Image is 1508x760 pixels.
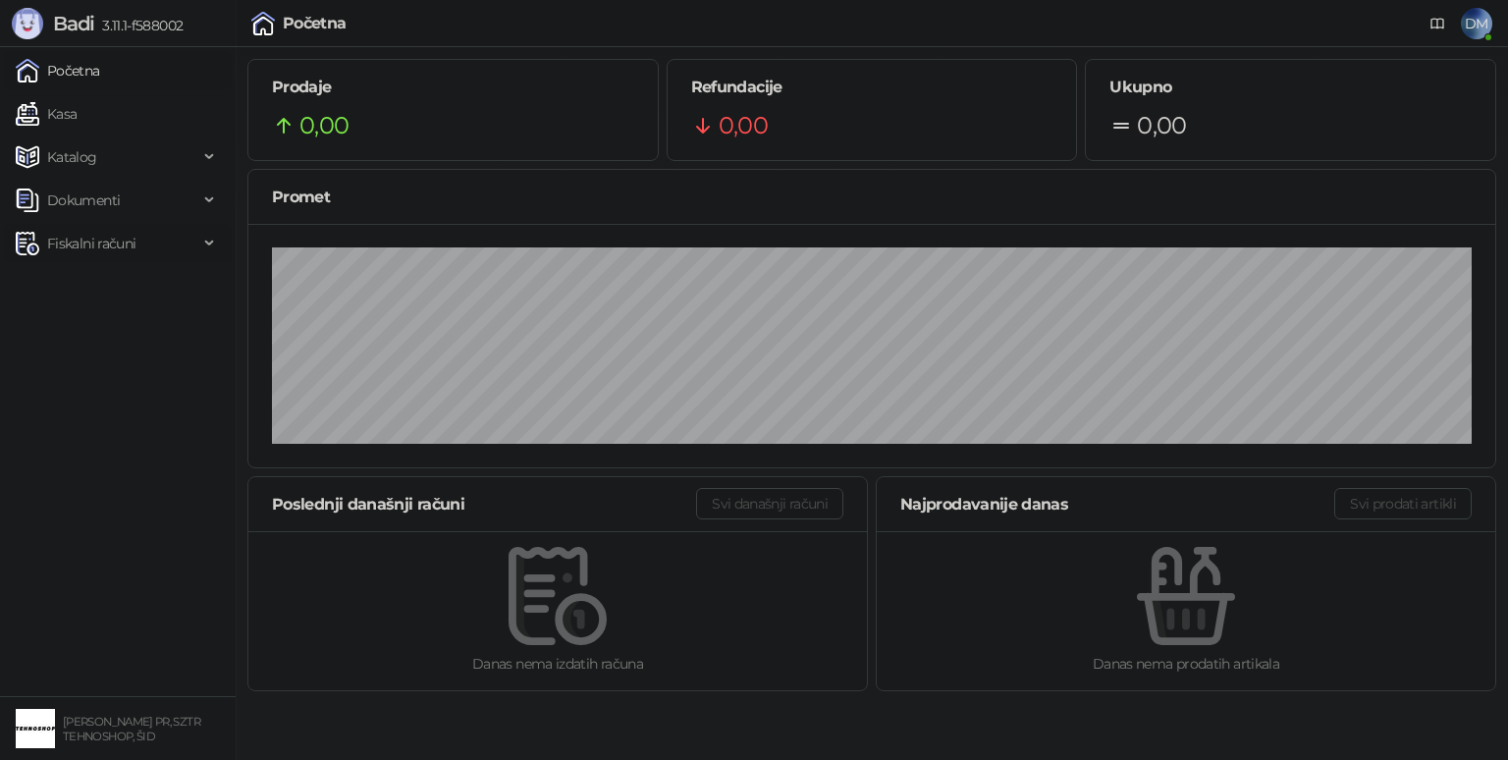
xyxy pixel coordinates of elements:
span: 0,00 [299,107,349,144]
div: Poslednji današnji računi [272,492,696,516]
span: 3.11.1-f588002 [94,17,183,34]
span: 0,00 [719,107,768,144]
a: Kasa [16,94,77,134]
a: Početna [16,51,100,90]
div: Danas nema prodatih artikala [908,653,1464,675]
h5: Prodaje [272,76,634,99]
div: Danas nema izdatih računa [280,653,835,675]
a: Dokumentacija [1422,8,1453,39]
div: Promet [272,185,1472,209]
small: [PERSON_NAME] PR, SZTR TEHNOSHOP, ŠID [63,715,200,743]
button: Svi današnji računi [696,488,843,519]
div: Najprodavanije danas [900,492,1334,516]
span: 0,00 [1137,107,1186,144]
button: Svi prodati artikli [1334,488,1472,519]
img: Logo [12,8,43,39]
img: 64x64-companyLogo-68805acf-9e22-4a20-bcb3-9756868d3d19.jpeg [16,709,55,748]
span: DM [1461,8,1492,39]
span: Katalog [47,137,97,177]
span: Fiskalni računi [47,224,135,263]
h5: Ukupno [1109,76,1472,99]
div: Početna [283,16,347,31]
span: Badi [53,12,94,35]
h5: Refundacije [691,76,1053,99]
span: Dokumenti [47,181,120,220]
